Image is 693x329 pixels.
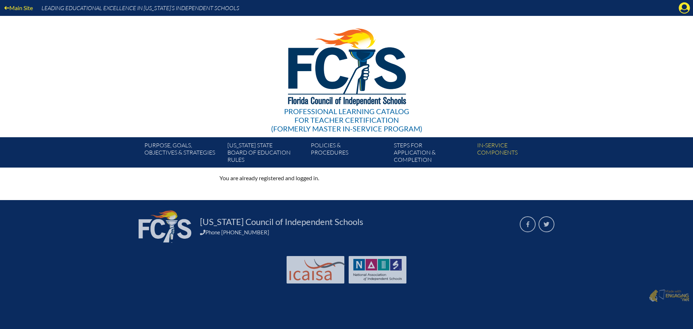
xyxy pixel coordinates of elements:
[659,289,666,300] img: Engaging - Bring it online
[219,173,474,183] p: You are already registered and logged in.
[679,2,690,14] svg: Manage account
[295,116,399,124] span: for Teacher Certification
[391,140,474,168] a: Steps forapplication & completion
[141,140,225,168] a: Purpose, goals,objectives & strategies
[289,259,345,281] img: Int'l Council Advancing Independent School Accreditation logo
[272,16,421,114] img: FCISlogo221.eps
[353,259,402,281] img: NAIS Logo
[649,289,658,302] img: Engaging - Bring it online
[271,107,422,133] div: Professional Learning Catalog (formerly Master In-service Program)
[474,140,557,168] a: In-servicecomponents
[665,293,689,302] img: Engaging - Bring it online
[268,14,425,134] a: Professional Learning Catalog for Teacher Certification(formerly Master In-service Program)
[139,210,191,243] img: FCIS_logo_white
[225,140,308,168] a: [US_STATE] StateBoard of Education rules
[197,216,366,228] a: [US_STATE] Council of Independent Schools
[1,3,36,13] a: Main Site
[308,140,391,168] a: Policies &Procedures
[665,289,689,303] p: Made with
[200,229,511,235] div: Phone [PHONE_NUMBER]
[646,288,692,304] a: Made with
